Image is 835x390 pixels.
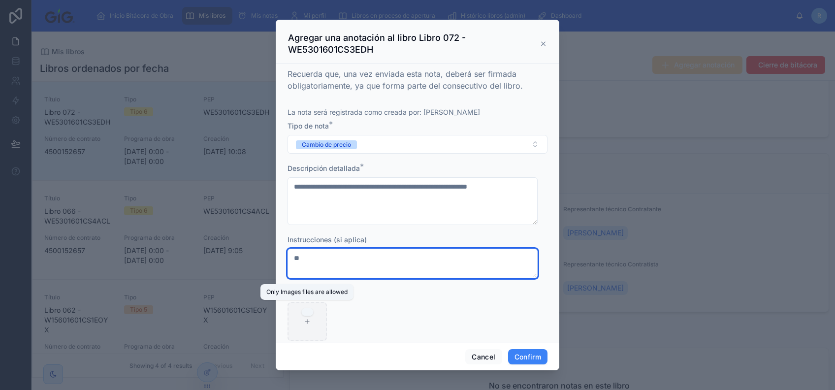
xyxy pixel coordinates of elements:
span: Tipo de nota [288,122,329,130]
button: Cancel [465,349,502,365]
div: Cambio de precio [302,140,351,149]
div: Only Images files are allowed [266,288,348,296]
span: La nota será registrada como creada por: [PERSON_NAME] [288,108,480,116]
button: Confirm [508,349,547,365]
span: Descripción detallada [288,164,360,172]
span: Recuerda que, una vez enviada esta nota, deberá ser firmada obligatoriamente, ya que forma parte ... [288,69,523,91]
span: Instrucciones (si aplica) [288,235,367,244]
h3: Agregar una anotación al libro Libro 072 - WE5301601CS3EDH [288,32,540,56]
button: Select Button [288,135,547,154]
